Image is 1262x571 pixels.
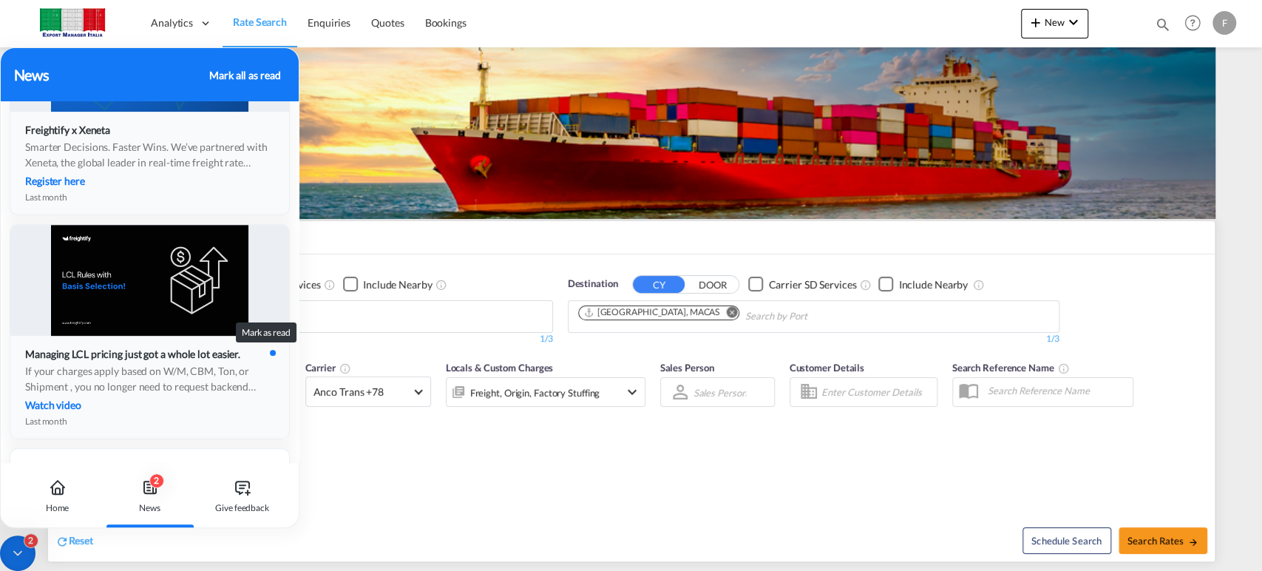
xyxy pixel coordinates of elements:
[233,16,287,28] span: Rate Search
[470,382,600,403] div: Freight Origin Factory Stuffing
[583,306,723,319] div: Press delete to remove this chip.
[687,276,739,293] button: DOOR
[343,277,432,292] md-checkbox: Checkbox No Ink
[47,47,1215,219] img: LCL+%26+FCL+BACKGROUND.png
[55,535,69,548] md-icon: icon-refresh
[339,362,351,374] md-icon: The selected Trucker/Carrierwill be displayed in the rate results If the rates are from another f...
[1180,10,1205,36] span: Help
[55,533,94,550] div: icon-refreshReset
[568,333,1059,345] div: 1/3
[1027,16,1082,28] span: New
[363,277,432,292] div: Include Nearby
[568,277,618,291] span: Destination
[576,301,892,328] md-chips-wrap: Chips container. Use arrow keys to select chips.
[435,279,447,291] md-icon: Unchecked: Ignores neighbouring ports when fetching rates.Checked : Includes neighbouring ports w...
[231,305,372,328] input: Chips input.
[1180,10,1212,37] div: Help
[371,16,404,29] span: Quotes
[859,279,871,291] md-icon: Unchecked: Search for CY (Container Yard) services for all selected carriers.Checked : Search for...
[660,362,714,374] span: Sales Person
[980,379,1133,402] input: Search Reference Name
[952,362,1070,374] span: Search Reference Name
[878,277,968,292] md-checkbox: Checkbox No Ink
[1119,527,1207,554] button: Search Ratesicon-arrow-right
[446,362,554,374] span: Locals & Custom Charges
[898,277,968,292] div: Include Nearby
[1155,16,1171,33] md-icon: icon-magnify
[748,277,856,292] md-checkbox: Checkbox No Ink
[1187,537,1198,547] md-icon: icon-arrow-right
[1127,535,1198,547] span: Search Rates
[1021,9,1088,38] button: icon-plus 400-fgNewicon-chevron-down
[151,16,193,30] span: Analytics
[1212,11,1236,35] div: F
[69,534,94,547] span: Reset
[745,305,886,328] input: Chips input.
[1057,362,1069,374] md-icon: Your search will be saved by the below given name
[716,306,739,321] button: Remove
[768,277,856,292] div: Carrier SD Services
[308,16,350,29] span: Enquiries
[305,362,351,374] span: Carrier
[1027,13,1045,31] md-icon: icon-plus 400-fg
[790,362,864,374] span: Customer Details
[324,279,336,291] md-icon: Unchecked: Search for CY (Container Yard) services for all selected carriers.Checked : Search for...
[22,7,122,40] img: 51022700b14f11efa3148557e262d94e.jpg
[623,383,641,401] md-icon: icon-chevron-down
[692,382,748,403] md-select: Sales Person
[583,306,720,319] div: Casablanca, MACAS
[1155,16,1171,38] div: icon-magnify
[446,377,645,407] div: Freight Origin Factory Stuffingicon-chevron-down
[821,381,932,403] input: Enter Customer Details
[973,279,985,291] md-icon: Unchecked: Ignores neighbouring ports when fetching rates.Checked : Includes neighbouring ports w...
[48,254,1215,561] div: OriginDOOR CY Checkbox No InkUnchecked: Search for CY (Container Yard) services for all selected ...
[61,333,553,345] div: 1/3
[313,385,410,399] span: Anco Trans +78
[1022,527,1111,554] button: Note: By default Schedule search will only considerorigin ports, destination ports and cut off da...
[1065,13,1082,31] md-icon: icon-chevron-down
[425,16,467,29] span: Bookings
[633,276,685,293] button: CY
